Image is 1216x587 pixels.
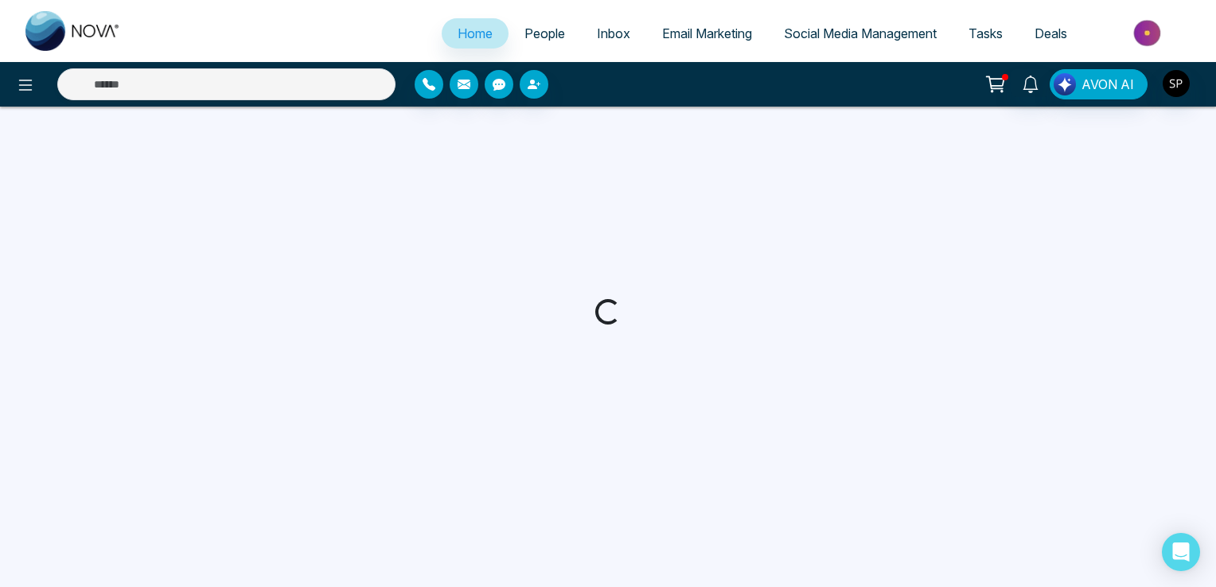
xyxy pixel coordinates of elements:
[768,18,953,49] a: Social Media Management
[1019,18,1083,49] a: Deals
[662,25,752,41] span: Email Marketing
[1054,73,1076,95] img: Lead Flow
[458,25,493,41] span: Home
[784,25,937,41] span: Social Media Management
[1035,25,1067,41] span: Deals
[1050,69,1148,99] button: AVON AI
[1082,75,1134,94] span: AVON AI
[969,25,1003,41] span: Tasks
[25,11,121,51] img: Nova CRM Logo
[1091,15,1206,51] img: Market-place.gif
[597,25,630,41] span: Inbox
[524,25,565,41] span: People
[646,18,768,49] a: Email Marketing
[1163,70,1190,97] img: User Avatar
[1162,533,1200,571] div: Open Intercom Messenger
[581,18,646,49] a: Inbox
[509,18,581,49] a: People
[953,18,1019,49] a: Tasks
[442,18,509,49] a: Home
